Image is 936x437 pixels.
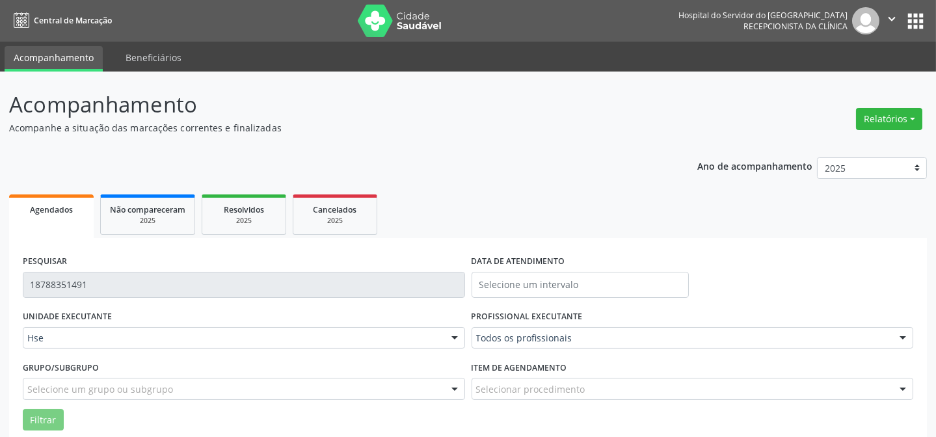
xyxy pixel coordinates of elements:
span: Resolvidos [224,204,264,215]
span: Não compareceram [110,204,185,215]
div: 2025 [302,216,368,226]
a: Acompanhamento [5,46,103,72]
span: Agendados [30,204,73,215]
button:  [879,7,904,34]
input: Nome, código do beneficiário ou CPF [23,272,465,298]
label: DATA DE ATENDIMENTO [472,252,565,272]
label: UNIDADE EXECUTANTE [23,307,112,327]
button: Relatórios [856,108,922,130]
span: Selecionar procedimento [476,382,585,396]
button: apps [904,10,927,33]
label: PROFISSIONAL EXECUTANTE [472,307,583,327]
a: Central de Marcação [9,10,112,31]
i:  [885,12,899,26]
img: img [852,7,879,34]
label: Item de agendamento [472,358,567,378]
input: Selecione um intervalo [472,272,689,298]
button: Filtrar [23,409,64,431]
p: Acompanhe a situação das marcações correntes e finalizadas [9,121,652,135]
span: Recepcionista da clínica [743,21,848,32]
p: Acompanhamento [9,88,652,121]
p: Ano de acompanhamento [697,157,812,174]
span: Todos os profissionais [476,332,887,345]
span: Cancelados [314,204,357,215]
div: Hospital do Servidor do [GEOGRAPHIC_DATA] [678,10,848,21]
span: Central de Marcação [34,15,112,26]
label: PESQUISAR [23,252,67,272]
label: Grupo/Subgrupo [23,358,99,378]
div: 2025 [211,216,276,226]
span: Selecione um grupo ou subgrupo [27,382,173,396]
a: Beneficiários [116,46,191,69]
div: 2025 [110,216,185,226]
span: Hse [27,332,438,345]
